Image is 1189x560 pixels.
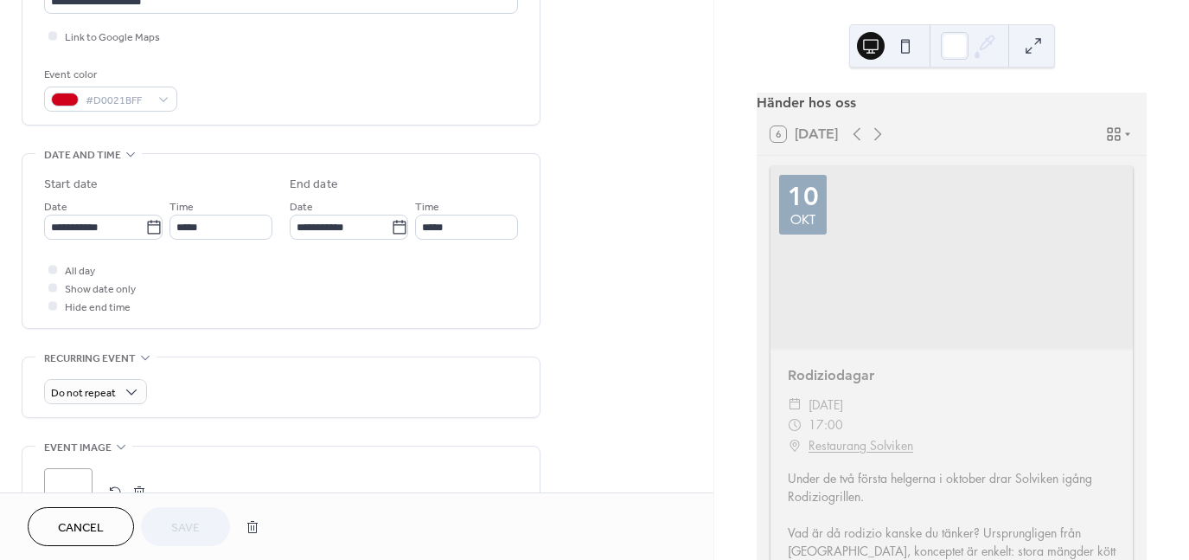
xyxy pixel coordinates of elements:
span: Date [44,198,67,216]
span: Event image [44,439,112,457]
div: ​ [788,435,802,456]
div: okt [790,213,815,226]
div: Event color [44,66,174,84]
span: Hide end time [65,299,131,317]
div: Händer hos oss [757,93,1147,113]
span: Date [290,198,313,216]
div: Rodiziodagar [770,365,1133,386]
div: ​ [788,395,802,415]
span: All day [65,262,95,280]
div: End date [290,176,338,194]
span: Do not repeat [51,383,116,403]
span: Cancel [58,519,104,537]
div: ; [44,468,93,517]
span: Link to Google Maps [65,29,160,47]
span: Recurring event [44,350,136,368]
div: ​ [788,415,802,435]
span: [DATE] [809,395,843,415]
button: Cancel [28,507,134,546]
a: Restaurang Solviken [809,435,913,456]
span: Time [415,198,439,216]
span: Time [169,198,194,216]
span: Show date only [65,280,136,299]
div: 10 [788,183,819,209]
span: #D0021BFF [86,92,150,110]
span: Date and time [44,146,121,164]
span: 17:00 [809,415,843,435]
div: Start date [44,176,98,194]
